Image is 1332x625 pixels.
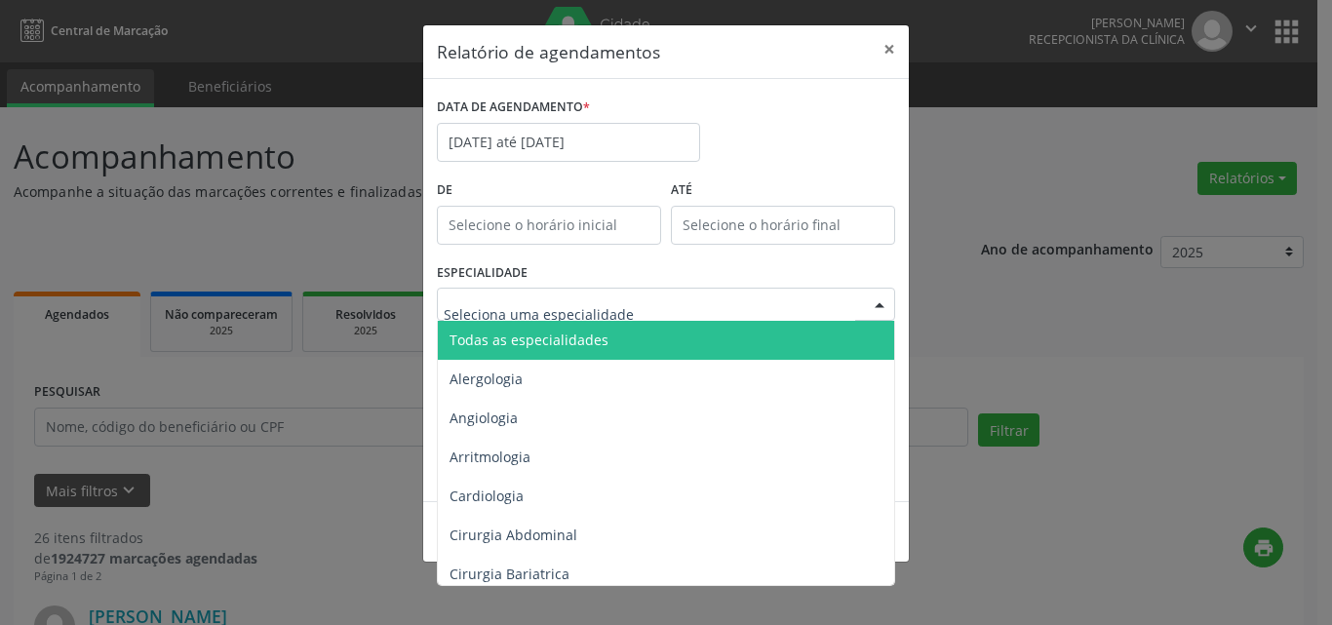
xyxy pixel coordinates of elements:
[450,409,518,427] span: Angiologia
[450,526,577,544] span: Cirurgia Abdominal
[437,123,700,162] input: Selecione uma data ou intervalo
[671,176,895,206] label: ATÉ
[437,176,661,206] label: De
[437,39,660,64] h5: Relatório de agendamentos
[437,93,590,123] label: DATA DE AGENDAMENTO
[450,448,530,466] span: Arritmologia
[450,565,569,583] span: Cirurgia Bariatrica
[671,206,895,245] input: Selecione o horário final
[437,258,528,289] label: ESPECIALIDADE
[450,487,524,505] span: Cardiologia
[444,294,855,333] input: Seleciona uma especialidade
[437,206,661,245] input: Selecione o horário inicial
[450,331,608,349] span: Todas as especialidades
[870,25,909,73] button: Close
[450,370,523,388] span: Alergologia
